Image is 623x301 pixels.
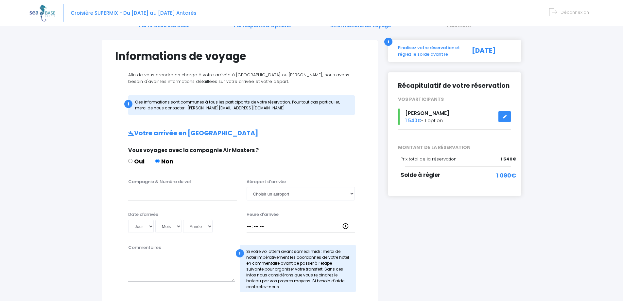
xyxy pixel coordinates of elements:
div: Ces informations sont communes à tous les participants de votre réservation. Pour tout cas partic... [128,95,355,115]
label: Date d'arrivée [128,211,158,218]
span: Prix total de la réservation [401,156,457,162]
span: 1 540€ [405,117,421,124]
div: Si votre vol atterri avant samedi midi : merci de noter impérativement les coordonnés de votre hô... [240,245,356,292]
label: Aéroport d'arrivée [247,179,286,185]
span: [PERSON_NAME] [405,109,449,117]
p: Afin de vous prendre en charge à votre arrivée à [GEOGRAPHIC_DATA] ou [PERSON_NAME], nous avons b... [115,72,365,85]
div: ! [236,249,244,257]
div: [DATE] [465,45,516,57]
div: i [124,100,132,108]
span: Solde à régler [401,171,441,179]
label: Compagnie & Numéro de vol [128,179,191,185]
h2: Votre arrivée en [GEOGRAPHIC_DATA] [115,130,365,137]
div: Finalisez votre réservation et réglez le solde avant le [393,45,465,57]
input: Oui [128,159,132,163]
div: i [384,38,392,46]
span: MONTANT DE LA RÉSERVATION [393,144,516,151]
div: - 1 option [393,108,516,125]
label: Commentaires [128,244,161,251]
h1: Informations de voyage [115,50,365,63]
span: 1 090€ [496,171,516,180]
label: Non [155,157,173,166]
span: Déconnexion [561,9,589,15]
input: Non [155,159,160,163]
label: Oui [128,157,145,166]
span: Vous voyagez avec la compagnie Air Masters ? [128,146,259,154]
label: Heure d'arrivée [247,211,279,218]
h2: Récapitulatif de votre réservation [398,82,511,90]
span: Croisière SUPERMIX - Du [DATE] au [DATE] Antarès [71,9,197,16]
div: VOS PARTICIPANTS [393,96,516,103]
span: 1 540€ [501,156,516,162]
